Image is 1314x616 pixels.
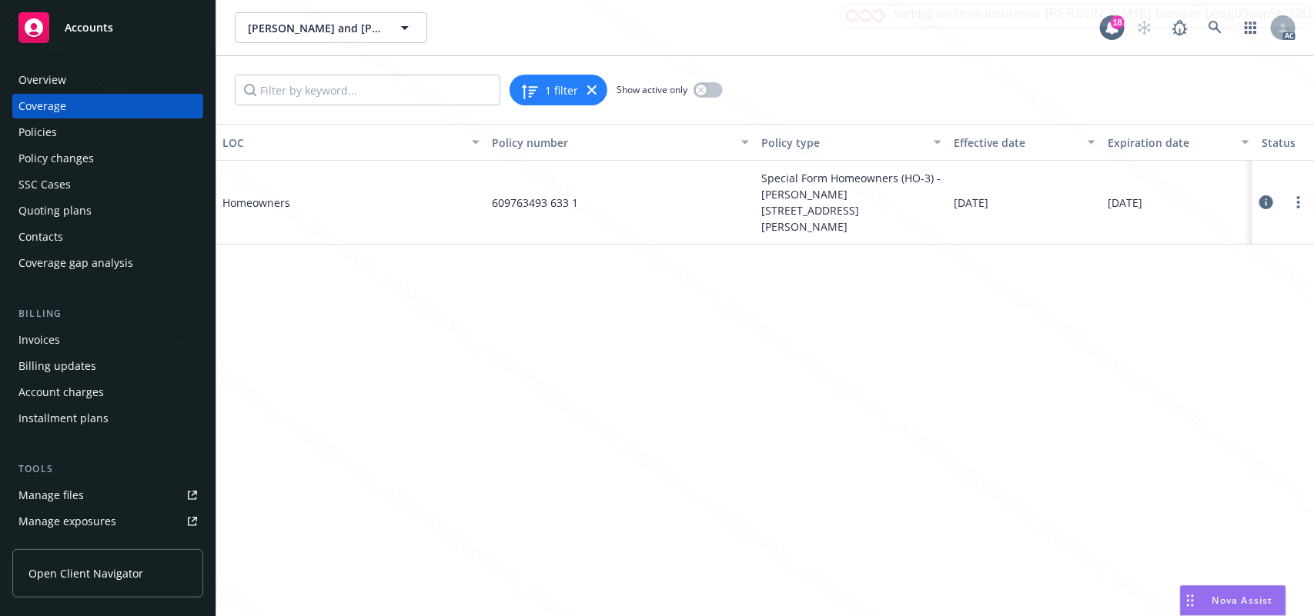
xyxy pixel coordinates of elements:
[12,198,203,223] a: Quoting plans
[948,124,1102,161] button: Effective date
[755,124,948,161] button: Policy type
[1200,12,1231,43] a: Search
[12,483,203,508] a: Manage files
[12,380,203,405] a: Account charges
[235,75,500,105] input: Filter by keyword...
[18,94,66,118] div: Coverage
[12,225,203,249] a: Contacts
[222,195,453,211] span: Homeowners
[761,170,941,235] span: Special Form Homeowners (HO-3) - [PERSON_NAME] [STREET_ADDRESS][PERSON_NAME]
[18,120,57,145] div: Policies
[1129,12,1160,43] a: Start snowing
[12,328,203,352] a: Invoices
[18,483,84,508] div: Manage files
[12,172,203,197] a: SSC Cases
[18,406,109,431] div: Installment plans
[18,535,119,560] div: Manage certificates
[492,195,578,211] span: 609763493 633 1
[12,251,203,275] a: Coverage gap analysis
[492,135,732,151] div: Policy number
[12,461,203,477] div: Tools
[761,135,924,151] div: Policy type
[954,135,1078,151] div: Effective date
[18,172,71,197] div: SSC Cases
[18,328,60,352] div: Invoices
[235,12,427,43] button: [PERSON_NAME] and [PERSON_NAME]
[954,195,988,211] span: [DATE]
[1181,586,1200,615] div: Drag to move
[1102,124,1255,161] button: Expiration date
[222,135,463,151] div: LOC
[12,120,203,145] a: Policies
[216,124,486,161] button: LOC
[486,124,755,161] button: Policy number
[1108,135,1232,151] div: Expiration date
[28,565,143,581] span: Open Client Navigator
[1212,594,1273,607] span: Nova Assist
[248,20,381,36] span: [PERSON_NAME] and [PERSON_NAME]
[12,406,203,431] a: Installment plans
[12,354,203,378] a: Billing updates
[1111,14,1125,28] div: 18
[12,6,203,49] a: Accounts
[18,198,92,223] div: Quoting plans
[12,94,203,118] a: Coverage
[18,68,66,92] div: Overview
[18,509,116,534] div: Manage exposures
[18,146,94,171] div: Policy changes
[18,380,104,405] div: Account charges
[18,251,133,275] div: Coverage gap analysis
[12,306,203,321] div: Billing
[12,535,203,560] a: Manage certificates
[545,82,578,98] span: 1 filter
[65,22,113,34] span: Accounts
[18,354,96,378] div: Billing updates
[12,509,203,534] a: Manage exposures
[12,68,203,92] a: Overview
[12,146,203,171] a: Policy changes
[617,83,687,96] span: Show active only
[18,225,63,249] div: Contacts
[1180,585,1286,616] button: Nova Assist
[1165,12,1195,43] a: Report a Bug
[1108,195,1142,211] span: [DATE]
[1289,193,1308,211] a: more
[1235,12,1266,43] a: Switch app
